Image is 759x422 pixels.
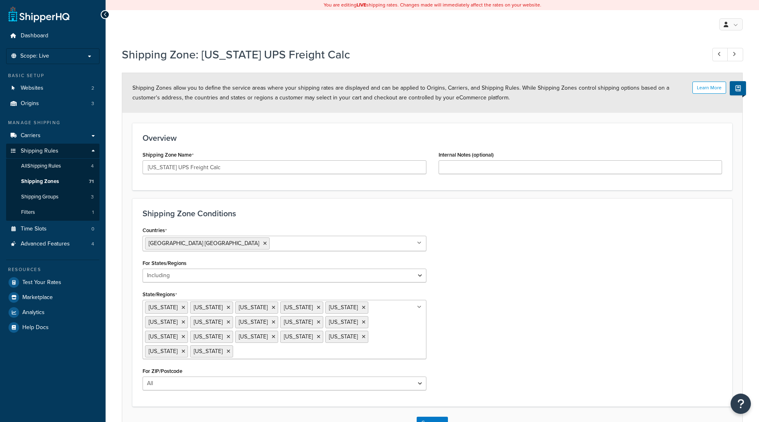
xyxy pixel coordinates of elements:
li: Time Slots [6,222,99,237]
button: Show Help Docs [730,81,746,95]
li: Shipping Rules [6,144,99,221]
span: Shipping Rules [21,148,58,155]
h3: Shipping Zone Conditions [143,209,722,218]
span: [US_STATE] [239,332,268,341]
span: [US_STATE] [149,303,177,312]
div: Resources [6,266,99,273]
li: Websites [6,81,99,96]
label: Shipping Zone Name [143,152,194,158]
a: Advanced Features4 [6,237,99,252]
span: Help Docs [22,324,49,331]
h1: Shipping Zone: [US_STATE] UPS Freight Calc [122,47,697,62]
span: [US_STATE] [149,332,177,341]
li: Origins [6,96,99,111]
span: 4 [91,241,94,248]
span: Carriers [21,132,41,139]
span: All Shipping Rules [21,163,61,170]
span: [US_STATE] [149,347,177,355]
span: Origins [21,100,39,107]
span: Test Your Rates [22,279,61,286]
span: Filters [21,209,35,216]
a: Analytics [6,305,99,320]
span: [US_STATE] [329,318,358,326]
span: [US_STATE] [194,347,223,355]
a: Carriers [6,128,99,143]
label: State/Regions [143,291,177,298]
span: 2 [91,85,94,92]
span: [GEOGRAPHIC_DATA] [GEOGRAPHIC_DATA] [149,239,259,248]
span: [US_STATE] [284,332,313,341]
span: Websites [21,85,43,92]
span: [US_STATE] [194,332,223,341]
a: Shipping Groups3 [6,189,99,205]
li: Filters [6,205,99,220]
span: [US_STATE] [239,318,268,326]
a: Help Docs [6,320,99,335]
span: Shipping Groups [21,194,58,200]
a: Origins3 [6,96,99,111]
span: Scope: Live [20,53,49,60]
a: Dashboard [6,28,99,43]
span: [US_STATE] [284,318,313,326]
span: [US_STATE] [329,303,358,312]
span: [US_STATE] [149,318,177,326]
span: 1 [92,209,94,216]
li: Advanced Features [6,237,99,252]
li: Shipping Zones [6,174,99,189]
span: 0 [91,226,94,233]
a: Marketplace [6,290,99,305]
span: Shipping Zones [21,178,59,185]
span: Time Slots [21,226,47,233]
a: Test Your Rates [6,275,99,290]
span: 3 [91,194,94,200]
span: Analytics [22,309,45,316]
a: Filters1 [6,205,99,220]
label: Internal Notes (optional) [439,152,494,158]
a: Previous Record [712,48,728,61]
label: For ZIP/Postcode [143,368,182,374]
b: LIVE [357,1,366,9]
span: [US_STATE] [194,303,223,312]
span: Dashboard [21,32,48,39]
span: [US_STATE] [239,303,268,312]
a: Next Record [727,48,743,61]
span: 3 [91,100,94,107]
a: Shipping Rules [6,144,99,159]
label: For States/Regions [143,260,186,266]
a: Time Slots0 [6,222,99,237]
h3: Overview [143,133,722,142]
span: Shipping Zones allow you to define the service areas where your shipping rates are displayed and ... [132,84,669,102]
span: [US_STATE] [284,303,313,312]
span: Advanced Features [21,241,70,248]
button: Open Resource Center [731,394,751,414]
span: 71 [89,178,94,185]
span: [US_STATE] [194,318,223,326]
span: Marketplace [22,294,53,301]
a: Shipping Zones71 [6,174,99,189]
span: [US_STATE] [329,332,358,341]
div: Manage Shipping [6,119,99,126]
li: Shipping Groups [6,189,99,205]
a: Websites2 [6,81,99,96]
div: Basic Setup [6,72,99,79]
button: Learn More [692,82,726,94]
label: Countries [143,227,167,234]
a: AllShipping Rules4 [6,159,99,174]
span: 4 [91,163,94,170]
